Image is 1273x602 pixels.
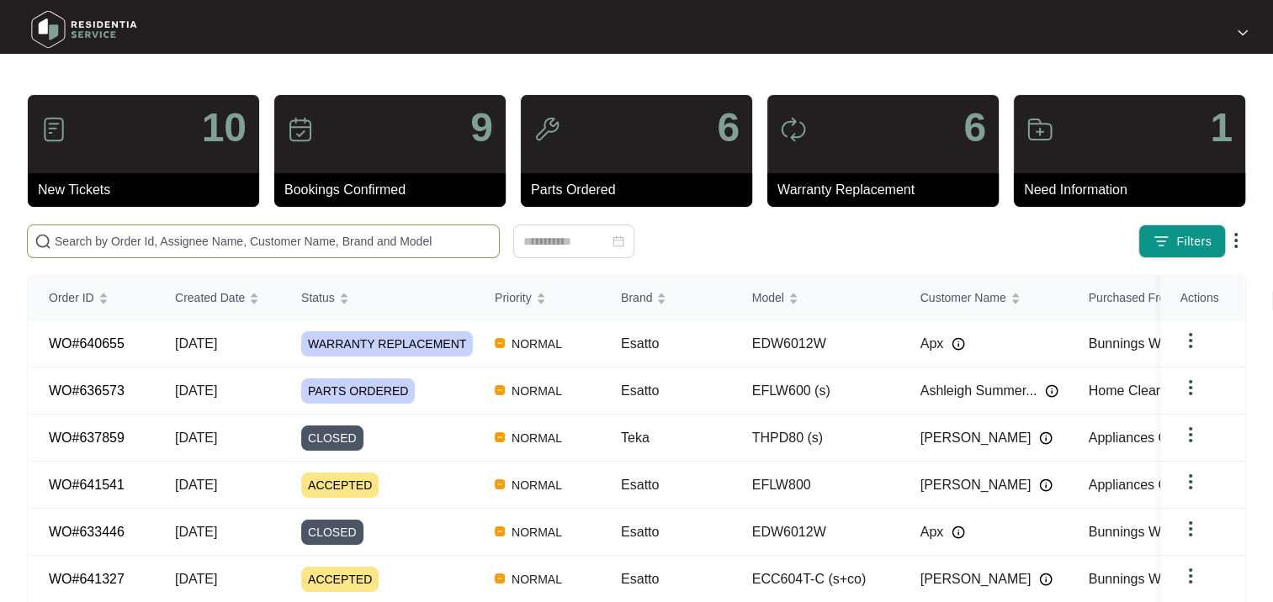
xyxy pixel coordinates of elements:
[777,180,999,200] p: Warranty Replacement
[952,337,965,351] img: Info icon
[505,522,569,542] span: NORMAL
[49,572,125,586] a: WO#641327
[1180,566,1201,586] img: dropdown arrow
[1176,233,1212,251] span: Filters
[1089,336,1217,351] span: Bunnings Warehouse
[1226,230,1246,251] img: dropdown arrow
[1210,108,1233,148] p: 1
[505,475,569,495] span: NORMAL
[621,383,659,398] span: Esatto
[1138,224,1226,258] button: filter iconFilters
[301,473,379,498] span: ACCEPTED
[601,276,732,320] th: Brand
[732,276,900,320] th: Model
[55,232,492,251] input: Search by Order Id, Assignee Name, Customer Name, Brand and Model
[49,383,125,398] a: WO#636573
[1069,276,1237,320] th: Purchased From
[1180,330,1201,351] img: dropdown arrow
[175,572,217,586] span: [DATE]
[621,572,659,586] span: Esatto
[1039,431,1053,445] img: Info icon
[49,478,125,492] a: WO#641541
[1039,573,1053,586] img: Info icon
[963,108,986,148] p: 6
[717,108,740,148] p: 6
[732,462,900,509] td: EFLW800
[732,509,900,556] td: EDW6012W
[1180,425,1201,445] img: dropdown arrow
[952,525,965,539] img: Info icon
[29,276,155,320] th: Order ID
[1089,525,1217,539] span: Bunnings Warehouse
[621,525,659,539] span: Esatto
[49,430,125,445] a: WO#637859
[900,276,1069,320] th: Customer Name
[621,430,650,445] span: Teka
[1089,572,1217,586] span: Bunnings Warehouse
[175,525,217,539] span: [DATE]
[780,116,807,143] img: icon
[281,276,475,320] th: Status
[301,288,335,307] span: Status
[1089,383,1190,398] span: Home Clearance
[752,288,784,307] span: Model
[621,478,659,492] span: Esatto
[495,338,505,348] img: Vercel Logo
[175,478,217,492] span: [DATE]
[155,276,281,320] th: Created Date
[920,288,1006,307] span: Customer Name
[34,233,51,250] img: search-icon
[301,378,415,404] span: PARTS ORDERED
[1238,29,1248,37] img: dropdown arrow
[175,430,217,445] span: [DATE]
[175,336,217,351] span: [DATE]
[1089,478,1197,492] span: Appliances Online
[732,367,900,415] td: EFLW600 (s)
[920,381,1037,401] span: Ashleigh Summer...
[920,475,1032,495] span: [PERSON_NAME]
[202,108,247,148] p: 10
[301,567,379,592] span: ACCEPTED
[531,180,752,200] p: Parts Ordered
[533,116,560,143] img: icon
[732,415,900,462] td: THPD80 (s)
[920,428,1032,448] span: [PERSON_NAME]
[1026,116,1053,143] img: icon
[284,180,506,200] p: Bookings Confirmed
[301,331,473,356] span: WARRANTY REPLACEMENT
[920,522,944,542] span: Apx
[495,288,532,307] span: Priority
[40,116,67,143] img: icon
[1180,472,1201,492] img: dropdown arrow
[732,320,900,367] td: EDW6012W
[301,425,363,451] span: CLOSED
[505,334,569,354] span: NORMAL
[505,428,569,448] span: NORMAL
[25,4,143,55] img: residentia service logo
[920,334,944,354] span: Apx
[301,520,363,545] span: CLOSED
[495,526,505,536] img: Vercel Logo
[495,385,505,395] img: Vercel Logo
[920,569,1032,589] span: [PERSON_NAME]
[1089,288,1175,307] span: Purchased From
[621,288,652,307] span: Brand
[505,381,569,401] span: NORMAL
[49,336,125,351] a: WO#640655
[1160,276,1244,320] th: Actions
[1180,378,1201,398] img: dropdown arrow
[287,116,314,143] img: icon
[1180,519,1201,539] img: dropdown arrow
[495,573,505,584] img: Vercel Logo
[1045,384,1058,398] img: Info icon
[495,479,505,489] img: Vercel Logo
[505,569,569,589] span: NORMAL
[1039,478,1053,492] img: Info icon
[495,432,505,442] img: Vercel Logo
[475,276,601,320] th: Priority
[38,180,259,200] p: New Tickets
[1089,430,1197,445] span: Appliances Online
[49,288,94,307] span: Order ID
[49,525,125,539] a: WO#633446
[1153,233,1170,250] img: filter icon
